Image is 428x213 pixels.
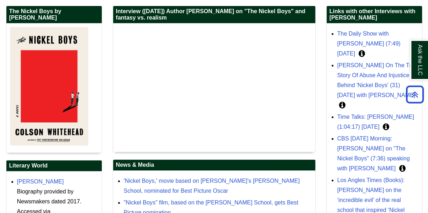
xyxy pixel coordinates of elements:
[17,179,64,185] a: [PERSON_NAME]
[6,160,102,171] h2: Literary World
[113,160,315,171] h2: News & Media
[337,135,410,171] a: CBS [DATE] Morning: [PERSON_NAME] on "The Nickel Boys" (7:36) speaking with [PERSON_NAME]
[337,114,414,130] a: Time Talks: [PERSON_NAME] (1:04:17) [DATE]
[337,31,401,57] a: The Daily Show with [PERSON_NAME] (7:49) [DATE]
[113,6,315,23] h2: Interview ([DATE]) Author [PERSON_NAME] on "The Nickel Boys" and fantasy vs. realism
[327,6,422,23] h2: Links with other Interviews with [PERSON_NAME]
[337,62,418,98] a: [PERSON_NAME] On The True Story Of Abuse And Injustice Behind 'Nickel Boys' (31) [DATE] with [PER...
[6,6,102,23] h2: The Nickel Boys by [PERSON_NAME]
[403,90,426,99] a: Back to Top
[124,178,300,194] a: 'Nickel Boys,' movie based on [PERSON_NAME]'s [PERSON_NAME] School, nominated for Best Picture Oscar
